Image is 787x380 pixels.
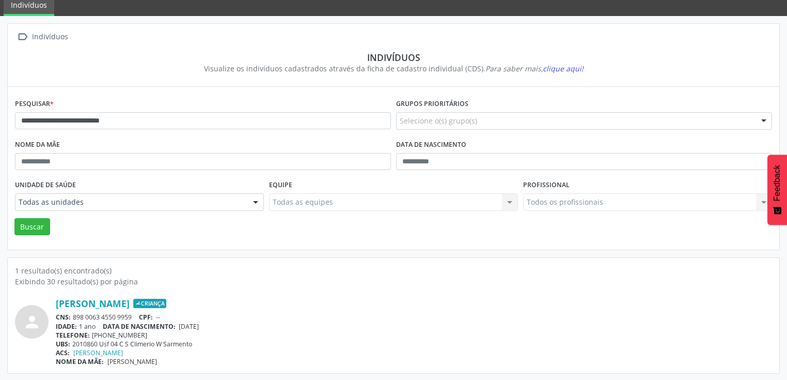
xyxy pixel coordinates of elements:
[179,322,199,331] span: [DATE]
[23,313,41,331] i: person
[56,331,772,340] div: [PHONE_NUMBER]
[56,331,90,340] span: TELEFONE:
[22,52,765,63] div: Indivíduos
[773,165,782,201] span: Feedback
[15,137,60,153] label: Nome da mãe
[485,64,584,73] i: Para saber mais,
[523,177,570,193] label: Profissional
[269,177,292,193] label: Equipe
[103,322,176,331] span: DATA DE NASCIMENTO:
[15,96,54,112] label: Pesquisar
[15,177,76,193] label: Unidade de saúde
[56,357,104,366] span: NOME DA MÃE:
[14,218,50,236] button: Buscar
[56,322,77,331] span: IDADE:
[56,340,772,348] div: 2010860 Usf 04 C S Climerio W Sarmento
[15,276,772,287] div: Exibindo 30 resultado(s) por página
[56,322,772,331] div: 1 ano
[107,357,157,366] span: [PERSON_NAME]
[133,299,166,308] span: Criança
[73,348,123,357] a: [PERSON_NAME]
[15,29,70,44] a:  Indivíduos
[56,313,772,322] div: 898 0063 4550 9959
[56,313,71,322] span: CNS:
[396,96,468,112] label: Grupos prioritários
[15,29,30,44] i: 
[543,64,584,73] span: clique aqui!
[139,313,153,322] span: CPF:
[767,155,787,225] button: Feedback - Mostrar pesquisa
[15,265,772,276] div: 1 resultado(s) encontrado(s)
[56,298,130,309] a: [PERSON_NAME]
[396,137,466,153] label: Data de nascimento
[30,29,70,44] div: Indivíduos
[400,115,477,126] span: Selecione o(s) grupo(s)
[19,197,243,207] span: Todas as unidades
[156,313,160,322] span: --
[22,63,765,74] div: Visualize os indivíduos cadastrados através da ficha de cadastro individual (CDS).
[56,348,70,357] span: ACS:
[56,340,70,348] span: UBS:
